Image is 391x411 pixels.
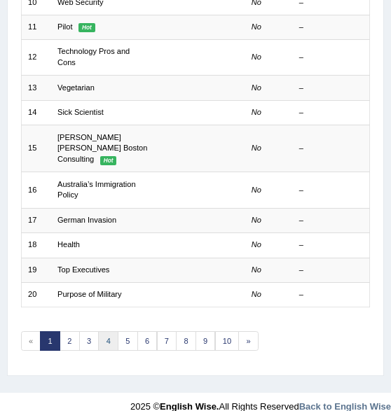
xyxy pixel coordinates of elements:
[21,208,51,232] td: 17
[299,265,363,276] div: –
[57,108,104,116] a: Sick Scientist
[299,83,363,94] div: –
[118,331,138,351] a: 5
[21,258,51,282] td: 19
[252,22,261,31] em: No
[252,144,261,152] em: No
[21,331,41,351] span: «
[299,143,363,154] div: –
[98,331,118,351] a: 4
[252,290,261,298] em: No
[21,233,51,258] td: 18
[57,216,116,224] a: German Invasion
[57,180,136,200] a: Australia’s Immigration Policy
[252,108,261,116] em: No
[57,47,130,67] a: Technology Pros and Cons
[60,331,80,351] a: 2
[78,23,95,32] em: Hot
[252,216,261,224] em: No
[21,125,51,172] td: 15
[176,331,196,351] a: 8
[299,185,363,196] div: –
[238,331,259,351] a: »
[299,215,363,226] div: –
[299,239,363,251] div: –
[252,265,261,274] em: No
[79,331,100,351] a: 3
[137,331,158,351] a: 6
[157,331,177,351] a: 7
[252,240,261,249] em: No
[252,186,261,194] em: No
[21,76,51,100] td: 13
[299,22,363,33] div: –
[252,83,261,92] em: No
[299,107,363,118] div: –
[57,290,121,298] a: Purpose of Military
[21,282,51,307] td: 20
[21,15,51,39] td: 11
[21,40,51,76] td: 12
[21,100,51,125] td: 14
[57,83,95,92] a: Vegetarian
[57,133,147,164] a: [PERSON_NAME] [PERSON_NAME] Boston Consulting
[40,331,60,351] a: 1
[21,172,51,208] td: 16
[215,331,240,351] a: 10
[299,52,363,63] div: –
[57,265,109,274] a: Top Executives
[57,240,80,249] a: Health
[57,22,73,31] a: Pilot
[100,156,117,165] em: Hot
[299,289,363,300] div: –
[195,331,216,351] a: 9
[252,53,261,61] em: No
